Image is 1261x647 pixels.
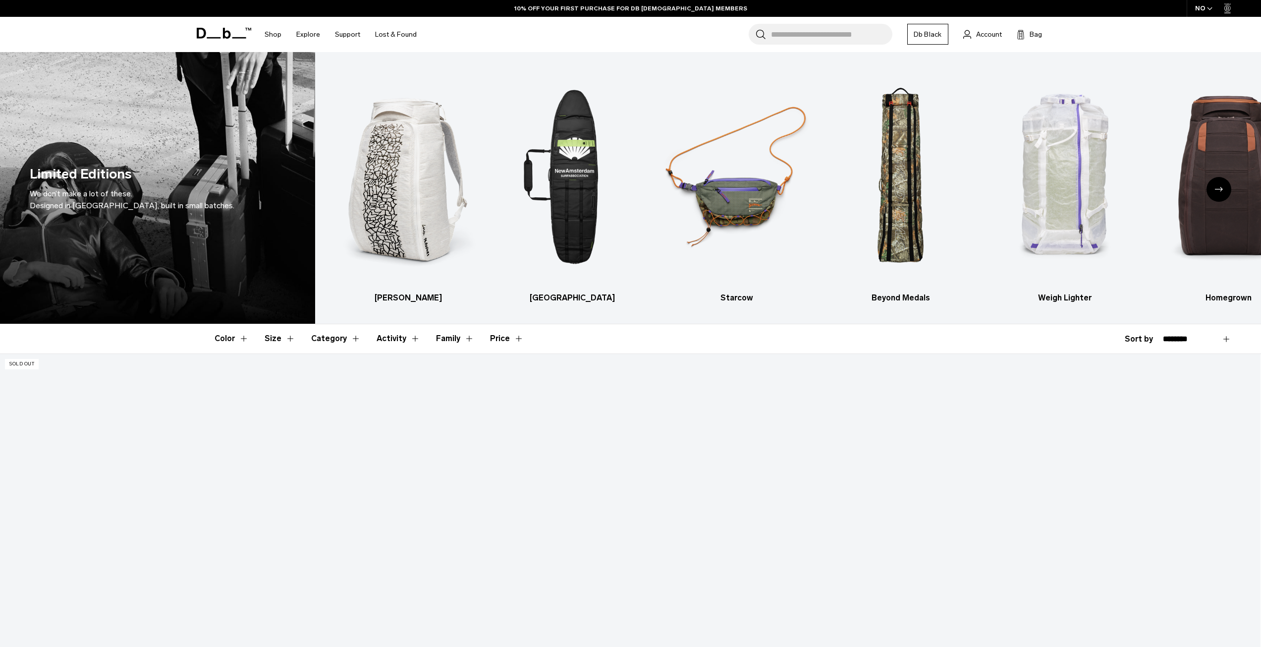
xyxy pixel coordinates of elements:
[663,67,810,287] img: Db
[215,324,249,353] button: Toggle Filter
[30,188,234,212] p: We don’t make a lot of these. Designed in [GEOGRAPHIC_DATA], built in small batches.
[1206,177,1231,202] div: Next slide
[663,67,810,304] a: Db Starcow
[265,17,281,52] a: Shop
[30,164,132,184] h1: Limited Editions
[436,324,474,353] button: Toggle Filter
[1017,28,1042,40] button: Bag
[514,4,747,13] a: 10% OFF YOUR FIRST PURCHASE FOR DB [DEMOGRAPHIC_DATA] MEMBERS
[991,67,1138,304] a: Db Weigh Lighter
[335,67,482,304] li: 1 / 7
[377,324,420,353] button: Toggle Filter
[335,17,360,52] a: Support
[663,292,810,304] h3: Starcow
[976,29,1002,40] span: Account
[991,292,1138,304] h3: Weigh Lighter
[827,67,974,304] li: 4 / 7
[375,17,417,52] a: Lost & Found
[963,28,1002,40] a: Account
[335,292,482,304] h3: [PERSON_NAME]
[335,67,482,287] img: Db
[335,67,482,304] a: Db [PERSON_NAME]
[490,324,524,353] button: Toggle Price
[499,67,646,287] img: Db
[991,67,1138,304] li: 5 / 7
[1030,29,1042,40] span: Bag
[265,324,295,353] button: Toggle Filter
[296,17,320,52] a: Explore
[499,292,646,304] h3: [GEOGRAPHIC_DATA]
[499,67,646,304] a: Db [GEOGRAPHIC_DATA]
[991,67,1138,287] img: Db
[827,67,974,304] a: Db Beyond Medals
[311,324,361,353] button: Toggle Filter
[907,24,948,45] a: Db Black
[257,17,424,52] nav: Main Navigation
[5,359,39,369] p: Sold Out
[827,67,974,287] img: Db
[663,67,810,304] li: 3 / 7
[499,67,646,304] li: 2 / 7
[827,292,974,304] h3: Beyond Medals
